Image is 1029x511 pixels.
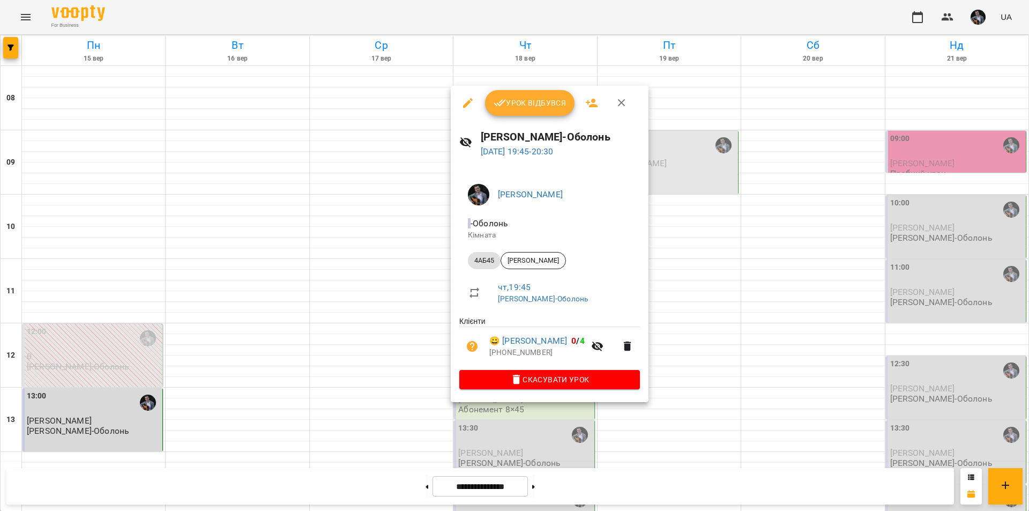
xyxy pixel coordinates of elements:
div: [PERSON_NAME] [501,252,566,269]
p: [PHONE_NUMBER] [489,347,585,358]
button: Візит ще не сплачено. Додати оплату? [459,334,485,359]
button: Скасувати Урок [459,370,640,389]
b: / [571,336,584,346]
a: [PERSON_NAME] [498,189,563,199]
span: 4АБ45 [468,256,501,265]
span: Скасувати Урок [468,373,631,386]
span: [PERSON_NAME] [501,256,565,265]
img: d409717b2cc07cfe90b90e756120502c.jpg [468,184,489,205]
a: [PERSON_NAME]-Оболонь [498,294,588,303]
h6: [PERSON_NAME]-Оболонь [481,129,640,145]
a: 😀 [PERSON_NAME] [489,335,567,347]
p: Кімната [468,230,631,241]
span: 4 [580,336,585,346]
a: чт , 19:45 [498,282,531,292]
a: [DATE] 19:45-20:30 [481,146,554,157]
span: - Оболонь [468,218,510,228]
span: Урок відбувся [494,97,566,109]
ul: Клієнти [459,316,640,369]
span: 0 [571,336,576,346]
button: Урок відбувся [485,90,575,116]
